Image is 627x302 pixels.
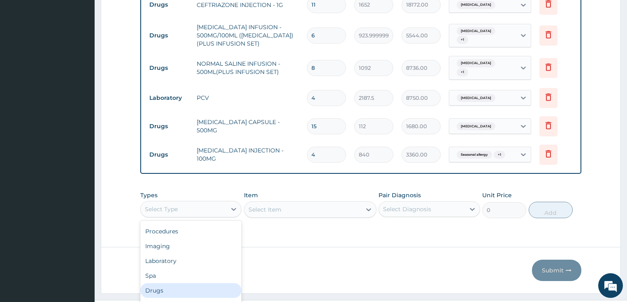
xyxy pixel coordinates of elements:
label: Pair Diagnosis [379,191,421,199]
div: Imaging [140,239,242,254]
td: Drugs [145,28,193,43]
div: Drugs [140,283,242,298]
label: Unit Price [482,191,512,199]
span: [MEDICAL_DATA] [457,122,495,131]
div: Procedures [140,224,242,239]
textarea: Type your message and hit 'Enter' [4,209,157,237]
td: [MEDICAL_DATA] CAPSULE - 500MG [193,114,303,138]
span: + 1 [457,68,468,76]
button: Add [529,202,573,218]
div: Chat with us now [43,46,138,57]
span: [MEDICAL_DATA] [457,59,495,67]
span: Seasonal allergy [457,151,492,159]
td: Drugs [145,119,193,134]
span: We're online! [48,96,114,179]
span: [MEDICAL_DATA] [457,1,495,9]
div: Spa [140,268,242,283]
span: + 1 [457,36,468,44]
td: Drugs [145,147,193,162]
td: [MEDICAL_DATA] INFUSION - 500MG/100ML ([MEDICAL_DATA])(PLUS INFUSION SET) [193,19,303,52]
td: [MEDICAL_DATA] INJECTION - 100MG [193,142,303,167]
span: [MEDICAL_DATA] [457,27,495,35]
div: Select Diagnosis [383,205,431,213]
div: Minimize live chat window [135,4,155,24]
img: d_794563401_company_1708531726252_794563401 [15,41,33,62]
div: Select Type [145,205,178,213]
td: NORMAL SALINE INFUSION - 500ML(PLUS INFUSION SET) [193,55,303,80]
label: Types [140,192,158,199]
td: Drugs [145,60,193,76]
button: Submit [532,260,581,281]
span: [MEDICAL_DATA] [457,94,495,102]
div: Laboratory [140,254,242,268]
td: PCV [193,90,303,106]
td: Laboratory [145,90,193,106]
span: + 1 [494,151,505,159]
label: Item [244,191,258,199]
